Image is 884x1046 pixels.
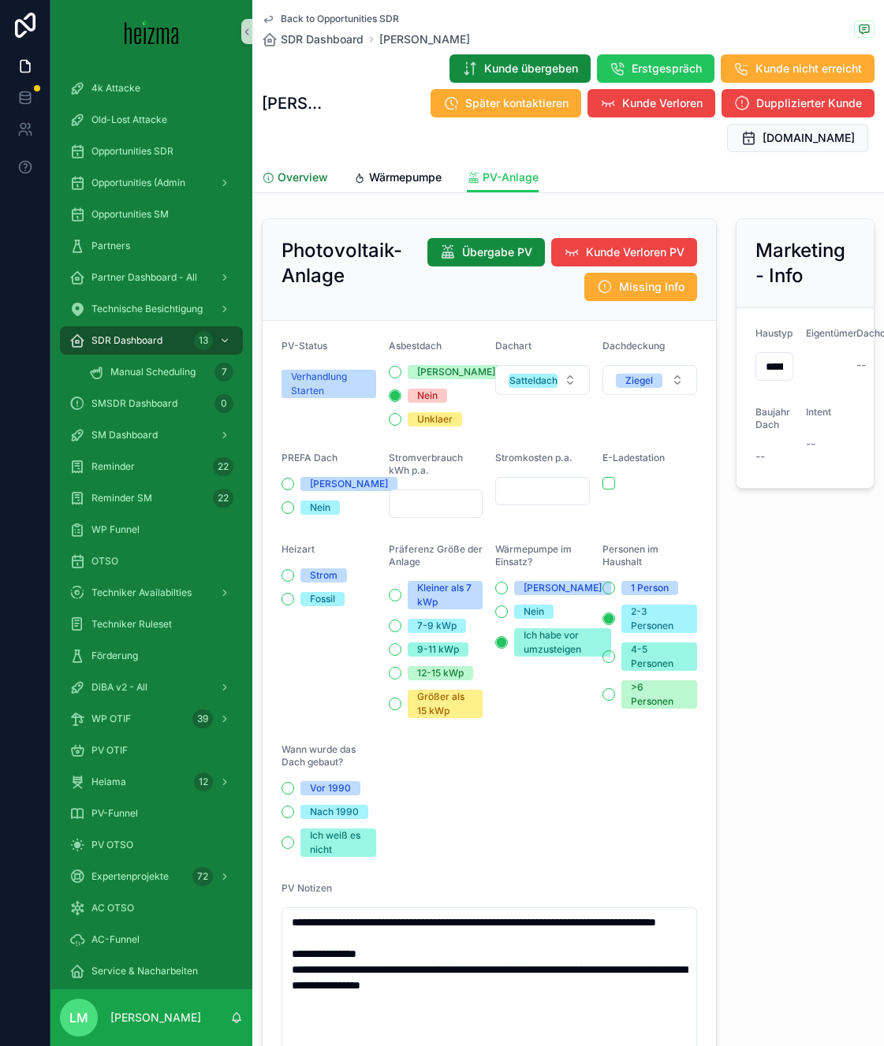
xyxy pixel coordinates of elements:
[60,484,243,512] a: Reminder SM22
[91,776,126,788] span: Heiama
[524,628,602,657] div: Ich habe vor umzusteigen
[60,169,243,197] a: Opportunities (Admin
[60,421,243,449] a: SM Dashboard
[91,208,169,221] span: Opportunities SM
[495,543,572,568] span: Wärmepumpe im Einsatz?
[755,327,793,339] span: Haustyp
[91,650,138,662] span: Förderung
[509,374,558,388] div: Satteldach
[449,54,591,83] button: Kunde übergeben
[60,74,243,102] a: 4k Attacke
[60,642,243,670] a: Förderung
[91,145,173,158] span: Opportunities SDR
[213,457,233,476] div: 22
[50,63,252,989] div: scrollable content
[602,543,658,568] span: Personen im Haushalt
[60,389,243,418] a: SMSDR Dashboard0
[60,957,243,985] a: Service & Nacharbeiten
[60,263,243,292] a: Partner Dashboard - All
[282,452,338,463] span: PREFA Dach
[484,61,578,76] span: Kunde übergeben
[310,781,351,795] div: Vor 1990
[91,807,138,820] span: PV-Funnel
[79,358,243,386] a: Manual Scheduling7
[60,137,243,166] a: Opportunities SDR
[91,523,140,536] span: WP Funnel
[417,666,464,680] div: 12-15 kWp
[631,680,688,709] div: >6 Personen
[60,516,243,544] a: WP Funnel
[91,429,158,441] span: SM Dashboard
[602,340,665,352] span: Dachdeckung
[462,244,532,260] span: Übergabe PV
[417,642,459,657] div: 9-11 kWp
[389,340,442,352] span: Asbestdach
[125,19,179,44] img: App logo
[60,831,243,859] a: PV OTSO
[806,327,857,339] span: Eigentümer
[282,238,415,288] h2: Photovoltaik-Anlage
[91,618,172,631] span: Techniker Ruleset
[262,163,328,195] a: Overview
[91,82,140,95] span: 4k Attacke
[755,238,855,288] h2: Marketing - Info
[91,240,130,252] span: Partners
[60,768,243,796] a: Heiama12
[60,326,243,355] a: SDR Dashboard13
[597,54,714,83] button: Erstgespräch
[619,279,684,295] span: Missing Info
[91,586,192,599] span: Techniker Availabilties
[427,238,545,266] button: Übergabe PV
[431,89,581,117] button: Später kontaktieren
[417,365,495,379] div: [PERSON_NAME]
[310,828,367,857] div: Ich weiß es nicht
[282,543,315,555] span: Heizart
[602,365,697,395] button: Select Button
[91,965,198,977] span: Service & Nacharbeiten
[369,169,442,185] span: Wärmepumpe
[467,163,539,193] a: PV-Anlage
[389,543,483,568] span: Präferenz Größe der Anlage
[60,579,243,607] a: Techniker Availabilties
[214,394,233,413] div: 0
[91,555,118,568] span: OTSO
[622,95,703,111] span: Kunde Verloren
[60,106,243,134] a: Old-Lost Attacke
[60,295,243,323] a: Technische Besichtigung
[310,477,388,491] div: [PERSON_NAME]
[586,244,684,260] span: Kunde Verloren PV
[417,412,453,426] div: Unklaer
[763,130,855,146] span: [DOMAIN_NAME]
[60,200,243,229] a: Opportunities SM
[806,406,831,418] span: Intent
[379,32,470,47] a: [PERSON_NAME]
[495,452,573,463] span: Stromkosten p.a.
[60,547,243,575] a: OTSO
[91,460,135,473] span: Reminder
[281,32,364,47] span: SDR Dashboard
[417,690,474,718] div: Größer als 15 kWp
[91,870,169,883] span: Expertenprojekte
[194,331,213,350] div: 13
[60,894,243,922] a: AC OTSO
[262,92,329,114] h1: [PERSON_NAME]
[91,839,133,851] span: PV OTSO
[282,743,356,768] span: Wann wurde das Dach gebaut?
[755,449,765,464] span: --
[310,501,330,515] div: Nein
[755,61,862,76] span: Kunde nicht erreicht
[60,673,243,702] a: DiBA v2 - All
[417,619,457,633] div: 7-9 kWp
[91,492,152,504] span: Reminder SM
[282,882,332,894] span: PV Notizen
[495,365,590,395] button: Select Button
[631,581,669,595] div: 1 Person
[91,177,185,189] span: Opportunities (Admin
[632,61,702,76] span: Erstgespräch
[194,772,213,791] div: 12
[465,95,569,111] span: Später kontaktieren
[192,709,213,728] div: 39
[631,605,688,633] div: 2-3 Personen
[755,406,790,430] span: Baujahr Dach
